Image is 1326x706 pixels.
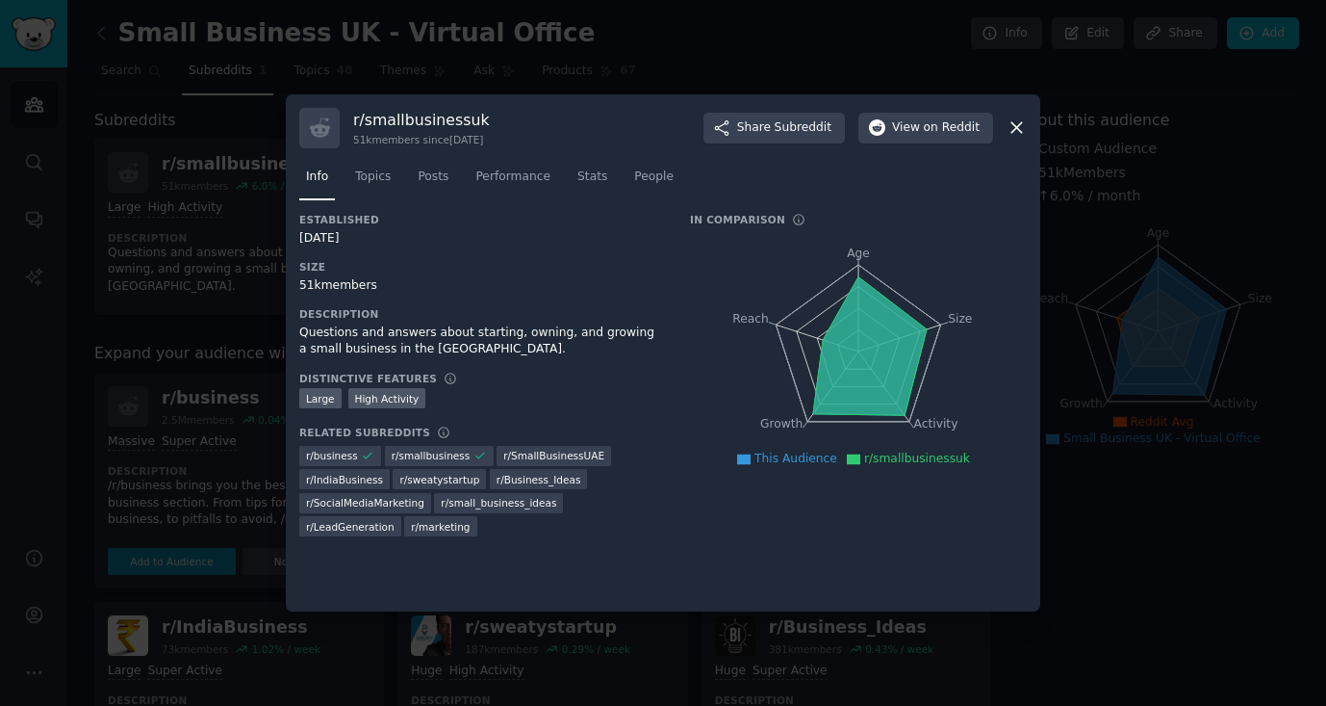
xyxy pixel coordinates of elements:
span: r/ sweatystartup [399,473,479,486]
div: [DATE] [299,230,663,248]
a: Performance [469,162,557,201]
span: r/ LeadGeneration [306,520,395,534]
span: Topics [355,169,391,186]
span: r/ SmallBusinessUAE [503,449,604,462]
h3: Size [299,260,663,274]
a: Stats [571,162,614,201]
h3: r/ smallbusinessuk [353,110,490,130]
span: Info [306,169,328,186]
a: Info [299,162,335,201]
div: High Activity [348,388,426,408]
span: View [892,119,980,137]
span: This Audience [754,452,837,465]
span: on Reddit [924,119,980,137]
span: r/ small_business_ideas [441,496,556,510]
span: Share [737,119,831,137]
span: r/ marketing [411,520,470,534]
span: r/ IndiaBusiness [306,473,383,486]
span: Stats [577,169,607,186]
h3: Description [299,307,663,321]
h3: Related Subreddits [299,426,430,439]
span: r/smallbusinessuk [864,452,970,465]
tspan: Size [948,311,972,325]
span: Performance [475,169,550,186]
a: Topics [348,162,397,201]
tspan: Age [847,247,870,260]
h3: In Comparison [690,213,785,226]
span: r/ smallbusiness [392,449,471,462]
tspan: Reach [732,311,769,325]
a: People [627,162,680,201]
span: r/ SocialMediaMarketing [306,496,424,510]
span: People [634,169,674,186]
a: Posts [411,162,455,201]
button: ShareSubreddit [703,113,845,144]
div: 51k members since [DATE] [353,133,490,146]
span: Posts [418,169,448,186]
span: r/ Business_Ideas [497,473,581,486]
button: Viewon Reddit [858,113,993,144]
div: 51k members [299,277,663,295]
tspan: Activity [914,417,958,431]
h3: Established [299,213,663,226]
div: Questions and answers about starting, owning, and growing a small business in the [GEOGRAPHIC_DATA]. [299,325,663,358]
span: Subreddit [775,119,831,137]
span: r/ business [306,449,358,462]
tspan: Growth [760,417,803,431]
div: Large [299,388,342,408]
h3: Distinctive Features [299,372,437,385]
